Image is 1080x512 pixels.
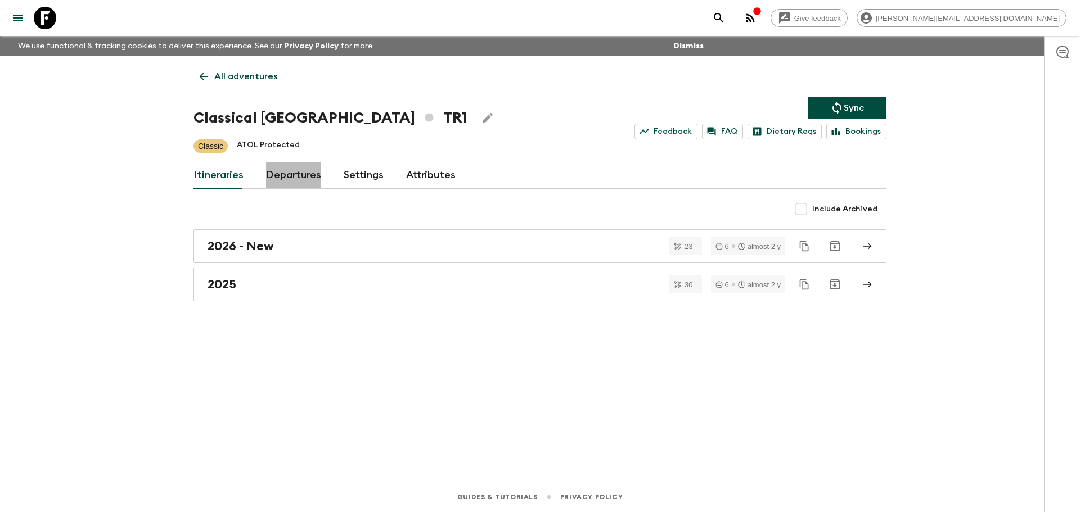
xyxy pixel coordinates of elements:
span: Include Archived [812,203,877,215]
span: 23 [678,243,699,250]
p: Classic [198,141,223,152]
h1: Classical [GEOGRAPHIC_DATA] TR1 [193,107,467,129]
a: FAQ [702,124,743,139]
a: Settings [344,162,384,189]
span: Give feedback [788,14,847,22]
span: [PERSON_NAME][EMAIL_ADDRESS][DOMAIN_NAME] [870,14,1066,22]
button: Archive [823,235,846,257]
p: Sync [844,101,864,115]
p: We use functional & tracking cookies to deliver this experience. See our for more. [13,36,379,56]
h2: 2026 - New [208,239,274,253]
h2: 2025 [208,277,236,292]
a: 2026 - New [193,229,886,263]
button: Dismiss [670,38,706,54]
a: All adventures [193,65,283,88]
p: All adventures [214,70,277,83]
button: Duplicate [794,236,814,256]
button: Sync adventure departures to the booking engine [808,97,886,119]
button: menu [7,7,29,29]
div: 6 [715,281,729,288]
a: Guides & Tutorials [457,491,538,503]
button: Edit Adventure Title [476,107,499,129]
a: Departures [266,162,321,189]
div: almost 2 y [738,281,781,288]
a: Privacy Policy [284,42,339,50]
a: Feedback [634,124,697,139]
a: 2025 [193,268,886,301]
p: ATOL Protected [237,139,300,153]
a: Attributes [406,162,456,189]
a: Itineraries [193,162,244,189]
button: Archive [823,273,846,296]
a: Bookings [826,124,886,139]
a: Give feedback [771,9,848,27]
div: almost 2 y [738,243,781,250]
a: Dietary Reqs [748,124,822,139]
span: 30 [678,281,699,288]
button: Duplicate [794,274,814,294]
div: 6 [715,243,729,250]
div: [PERSON_NAME][EMAIL_ADDRESS][DOMAIN_NAME] [857,9,1066,27]
a: Privacy Policy [560,491,623,503]
button: search adventures [708,7,730,29]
